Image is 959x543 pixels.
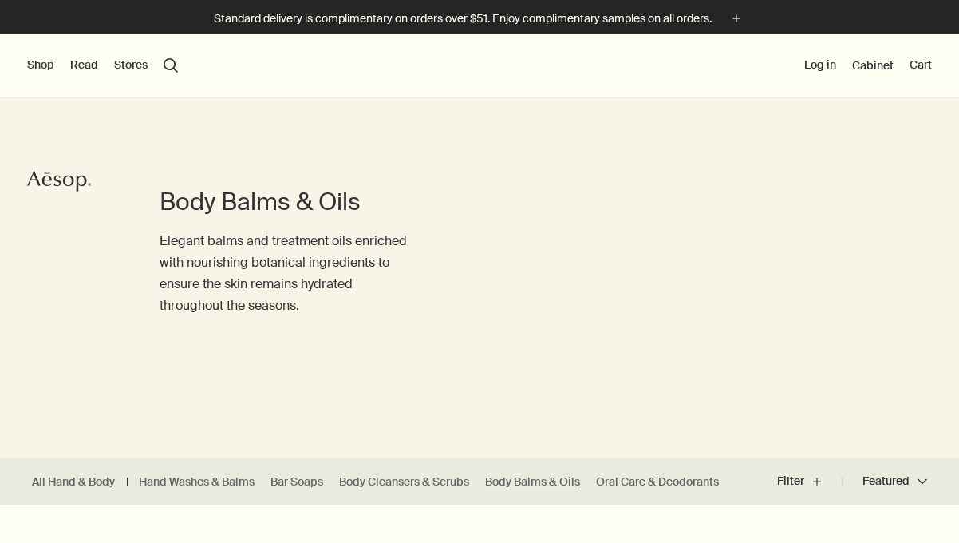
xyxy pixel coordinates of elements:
button: Filter [777,462,843,501]
a: Body Cleansers & Scrubs [339,474,469,489]
nav: supplementary [804,34,932,98]
a: Oral Care & Deodorants [596,474,719,489]
p: Standard delivery is complimentary on orders over $51. Enjoy complimentary samples on all orders. [214,10,712,27]
button: Read [70,57,98,73]
nav: primary [27,34,178,98]
h1: Body Balms & Oils [160,186,416,218]
a: Bar Soaps [270,474,323,489]
a: Cabinet [852,58,894,73]
button: Standard delivery is complimentary on orders over $51. Enjoy complimentary samples on all orders. [214,10,745,28]
button: Open search [164,58,178,73]
a: Body Balms & Oils [485,474,580,489]
button: Log in [804,57,836,73]
a: All Hand & Body [32,474,115,489]
button: Cart [910,57,932,73]
a: Aesop [23,165,95,201]
button: Featured [843,462,927,501]
button: Shop [27,57,54,73]
a: Hand Washes & Balms [139,474,255,489]
svg: Aesop [27,169,91,193]
p: Elegant balms and treatment oils enriched with nourishing botanical ingredients to ensure the ski... [160,230,416,317]
div: Aromatic offering [337,522,424,537]
button: Stores [114,57,148,73]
